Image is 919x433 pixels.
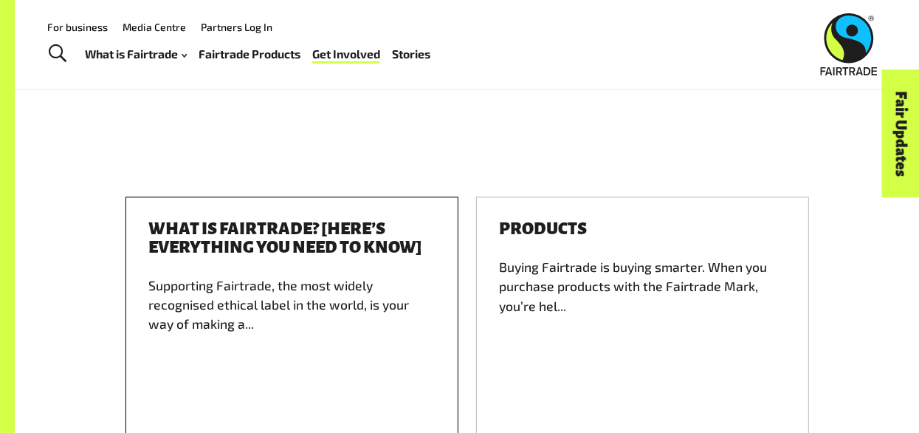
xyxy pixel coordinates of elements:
[40,35,76,72] a: Toggle Search
[821,13,878,75] img: Fairtrade Australia New Zealand logo
[149,276,435,406] div: Supporting Fairtrade, the most widely recognised ethical label in the world, is your way of makin...
[47,21,108,33] a: For business
[312,44,380,64] a: Get Involved
[86,44,187,64] a: What is Fairtrade
[149,220,435,257] h3: What is Fairtrade? [Here’s everything you need to know]
[123,21,186,33] a: Media Centre
[201,21,272,33] a: Partners Log In
[500,257,785,406] div: Buying Fairtrade is buying smarter. When you purchase products with the Fairtrade Mark, you’re he...
[500,220,588,239] h3: Products
[199,44,300,64] a: Fairtrade Products
[392,44,430,64] a: Stories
